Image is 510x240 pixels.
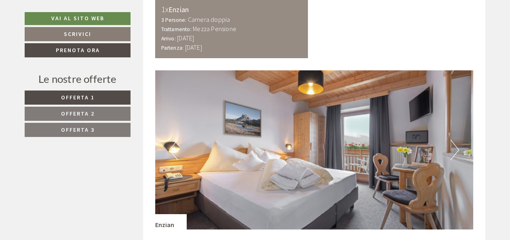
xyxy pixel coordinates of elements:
[169,140,178,160] button: Previous
[25,72,131,86] div: Le nostre offerte
[188,15,230,23] b: Camera doppia
[13,24,122,30] div: [GEOGRAPHIC_DATA]
[6,22,126,47] div: Buon giorno, come possiamo aiutarla?
[161,4,302,15] div: Enzian
[155,214,187,229] div: Enzian
[25,43,131,57] a: Prenota ora
[278,213,318,227] button: Invia
[451,140,459,160] button: Next
[161,44,184,51] small: Partenza:
[25,12,131,25] a: Vai al sito web
[161,26,192,33] small: Trattamento:
[193,25,236,33] b: Mezza Pensione
[61,126,95,133] span: Offerta 3
[161,35,176,42] small: Arrivo:
[161,4,169,14] b: 1x
[185,43,202,51] b: [DATE]
[13,40,122,45] small: 16:01
[25,27,131,41] a: Scrivici
[161,17,187,23] small: 3 Persone:
[144,6,174,20] div: [DATE]
[155,70,474,229] img: image
[61,110,95,117] span: Offerta 2
[177,34,194,42] b: [DATE]
[61,94,95,101] span: Offerta 1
